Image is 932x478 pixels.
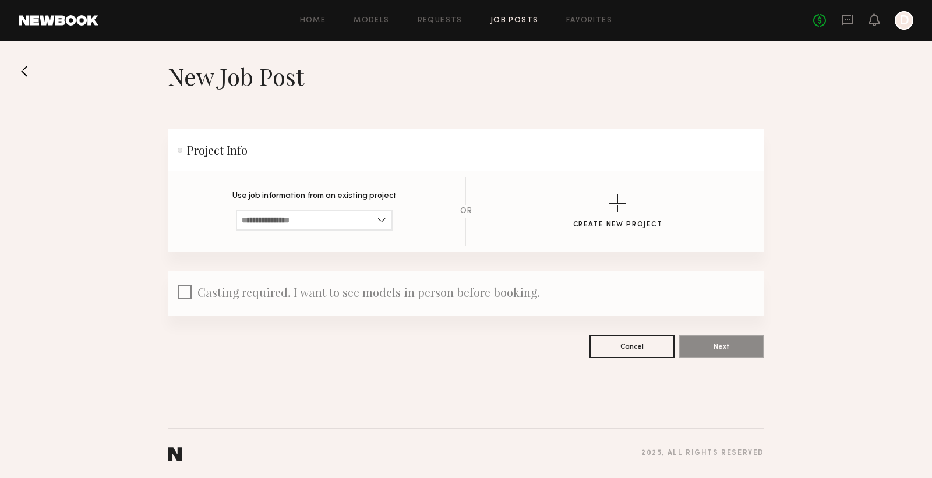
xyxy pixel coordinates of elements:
a: D [895,11,913,30]
button: Create New Project [573,194,663,229]
a: Requests [418,17,463,24]
button: Cancel [589,335,675,358]
h1: New Job Post [168,62,304,91]
div: OR [460,207,472,215]
div: Create New Project [573,221,663,229]
p: Use job information from an existing project [232,192,397,200]
a: Favorites [566,17,612,24]
div: 2025 , all rights reserved [641,449,764,457]
a: Job Posts [490,17,539,24]
h2: Project Info [178,143,248,157]
a: Home [300,17,326,24]
button: Next [679,335,764,358]
a: Models [354,17,389,24]
span: Casting required. I want to see models in person before booking. [197,284,540,300]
